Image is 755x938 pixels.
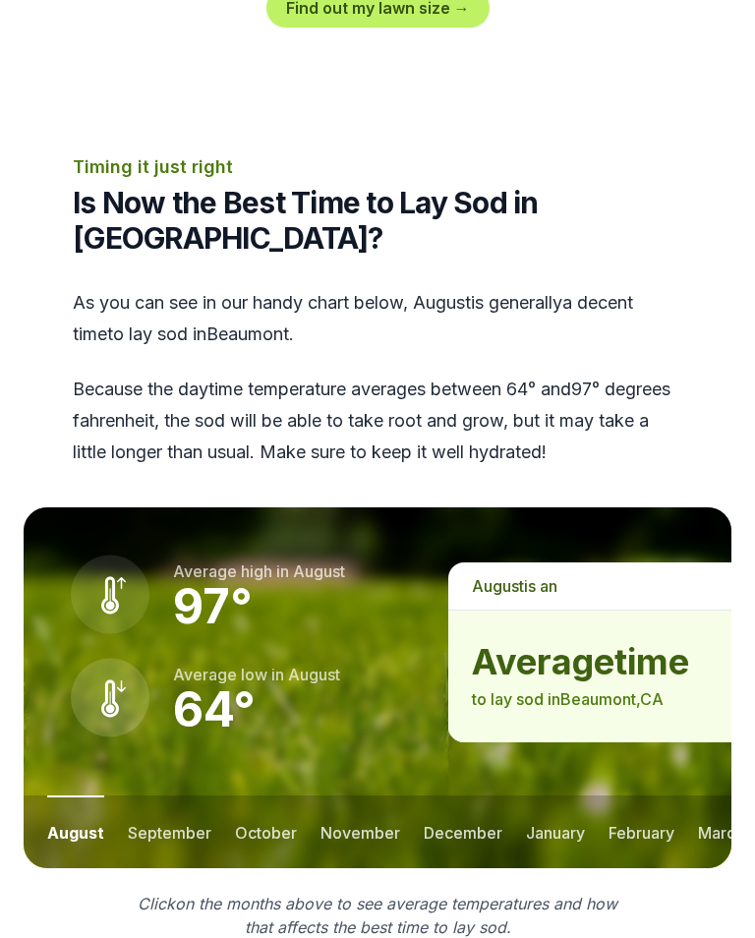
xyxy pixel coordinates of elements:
button: december [424,795,502,868]
div: As you can see in our handy chart below, is generally a decent time to lay sod in Beaumont . [73,287,682,468]
button: february [609,795,674,868]
button: january [526,795,585,868]
span: august [288,665,340,684]
p: Because the daytime temperature averages between 64 ° and 97 ° degrees fahrenheit, the sod will b... [73,374,682,468]
span: august [293,561,345,581]
button: october [235,795,297,868]
button: august [47,795,104,868]
p: to lay sod in Beaumont , CA [472,687,736,711]
strong: 64 ° [173,680,256,738]
strong: 97 ° [173,577,253,635]
button: september [128,795,211,868]
strong: average time [472,642,736,681]
h2: Is Now the Best Time to Lay Sod in [GEOGRAPHIC_DATA]? [73,185,682,256]
button: march [698,795,744,868]
span: august [413,292,471,313]
button: november [320,795,400,868]
p: Average high in [173,559,345,583]
span: august [472,576,524,596]
p: Timing it just right [73,153,682,181]
p: Average low in [173,663,340,686]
